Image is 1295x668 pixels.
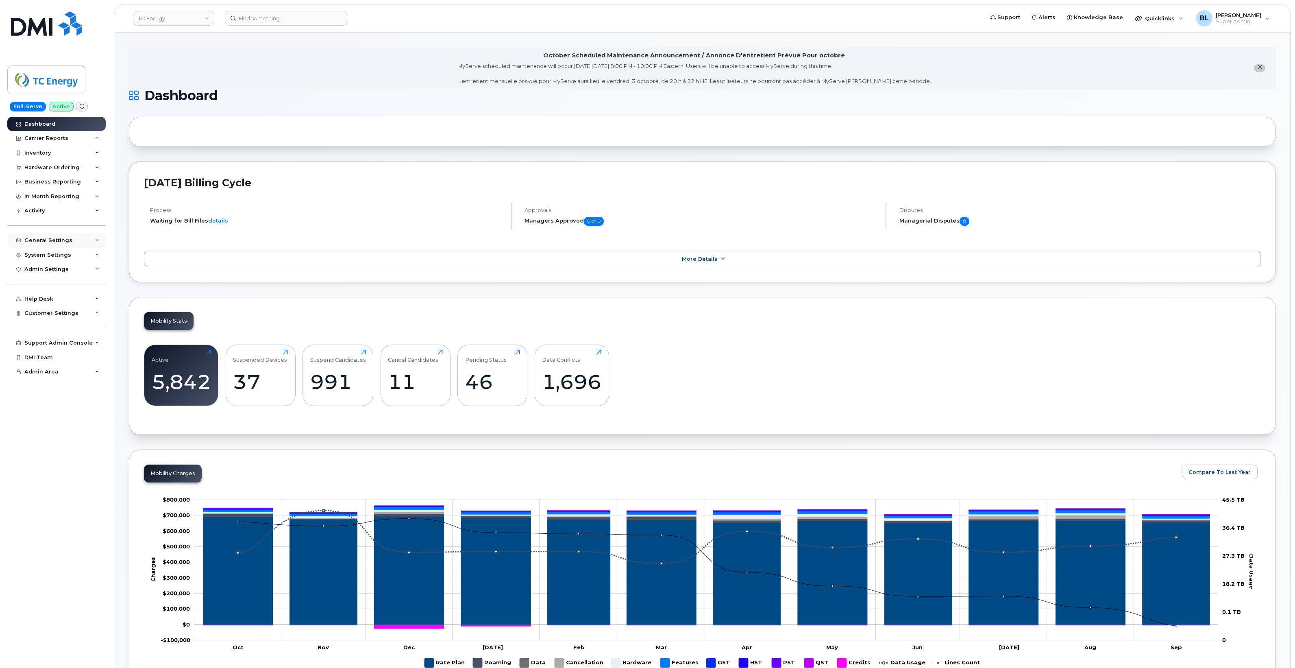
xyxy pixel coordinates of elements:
[960,217,969,226] span: 0
[150,217,504,225] li: Waiting for Bill Files
[163,590,190,596] tspan: $200,000
[741,644,752,651] tspan: Apr
[163,574,190,581] tspan: $300,000
[465,370,520,394] div: 46
[1222,609,1241,615] tspan: 9.1 TB
[999,644,1020,651] tspan: [DATE]
[233,349,287,363] div: Suspended Devices
[404,644,416,651] tspan: Dec
[1188,468,1251,476] span: Compare To Last Year
[1222,581,1245,587] tspan: 18.2 TB
[144,177,1261,189] h2: [DATE] Billing Cycle
[161,637,190,643] tspan: -$100,000
[1222,496,1245,503] tspan: 45.5 TB
[1182,465,1258,479] button: Compare To Last Year
[163,606,190,612] tspan: $100,000
[183,621,190,628] tspan: $0
[208,217,228,224] a: details
[150,557,156,582] tspan: Charges
[233,370,288,394] div: 37
[163,559,190,565] tspan: $400,000
[465,349,507,363] div: Pending Status
[542,349,580,363] div: Data Conflicts
[899,217,1261,226] h5: Managerial Disputes
[483,644,503,651] tspan: [DATE]
[152,370,211,394] div: 5,842
[163,528,190,534] tspan: $600,000
[542,370,601,394] div: 1,696
[1254,64,1265,72] button: close notification
[525,207,878,213] h4: Approvals
[465,349,520,402] a: Pending Status46
[1084,644,1097,651] tspan: Aug
[573,644,585,651] tspan: Feb
[163,512,190,519] tspan: $700,000
[163,496,190,503] g: $0
[203,506,1210,515] g: HST
[233,644,244,651] tspan: Oct
[1222,524,1245,531] tspan: 36.4 TB
[203,516,1210,625] g: Rate Plan
[388,349,438,363] div: Cancel Candidates
[310,370,366,394] div: 991
[163,559,190,565] g: $0
[543,51,845,60] div: October Scheduled Maintenance Announcement / Annonce D'entretient Prévue Pour octobre
[656,644,667,651] tspan: Mar
[1260,633,1289,662] iframe: Messenger Launcher
[152,349,169,363] div: Active
[899,207,1261,213] h4: Disputes
[163,543,190,550] g: $0
[1222,552,1245,559] tspan: 27.3 TB
[163,574,190,581] g: $0
[163,512,190,519] g: $0
[144,90,218,102] span: Dashboard
[152,349,211,402] a: Active5,842
[584,217,604,226] span: 0 of 0
[163,606,190,612] g: $0
[457,62,931,85] div: MyServe scheduled maintenance will occur [DATE][DATE] 8:00 PM - 10:00 PM Eastern. Users will be u...
[388,349,443,402] a: Cancel Candidates11
[1222,637,1226,643] tspan: 0
[233,349,288,402] a: Suspended Devices37
[163,496,190,503] tspan: $800,000
[913,644,923,651] tspan: Jun
[1171,644,1182,651] tspan: Sep
[1249,554,1255,589] tspan: Data Usage
[388,370,443,394] div: 11
[525,217,878,226] h5: Managers Approved
[163,543,190,550] tspan: $500,000
[310,349,366,363] div: Suspend Candidates
[203,507,1210,519] g: Features
[203,506,1210,516] g: GST
[827,644,838,651] tspan: May
[163,528,190,534] g: $0
[542,349,601,402] a: Data Conflicts1,696
[163,590,190,596] g: $0
[161,637,190,643] g: $0
[150,207,504,213] h4: Process
[203,506,1210,515] g: QST
[310,349,366,402] a: Suspend Candidates991
[682,256,718,262] span: More Details
[318,644,329,651] tspan: Nov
